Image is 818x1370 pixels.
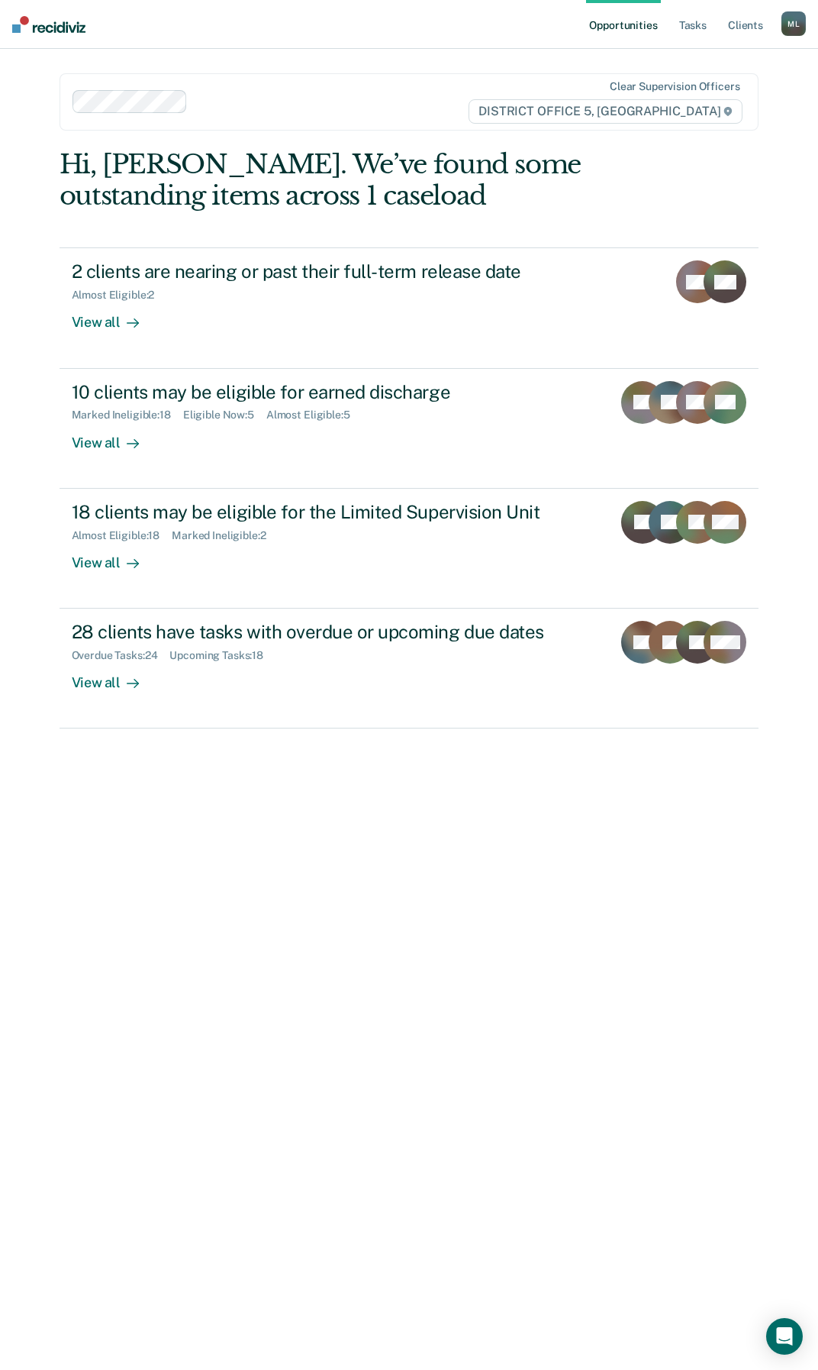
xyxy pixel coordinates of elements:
div: View all [72,541,157,571]
div: Almost Eligible : 2 [72,289,167,302]
a: 18 clients may be eligible for the Limited Supervision UnitAlmost Eligible:18Marked Ineligible:2V... [60,489,759,609]
div: Clear supervision officers [610,80,739,93]
div: Marked Ineligible : 2 [172,529,278,542]
div: View all [72,302,157,331]
div: Eligible Now : 5 [183,409,266,422]
div: Open Intercom Messenger [766,1318,803,1355]
button: ML [781,11,806,36]
div: View all [72,422,157,451]
span: DISTRICT OFFICE 5, [GEOGRAPHIC_DATA] [469,99,742,124]
a: 10 clients may be eligible for earned dischargeMarked Ineligible:18Eligible Now:5Almost Eligible:... [60,369,759,489]
img: Recidiviz [12,16,85,33]
div: Almost Eligible : 18 [72,529,172,542]
div: 2 clients are nearing or past their full-term release date [72,260,607,283]
a: 2 clients are nearing or past their full-term release dateAlmost Eligible:2View all [60,247,759,368]
div: Upcoming Tasks : 18 [169,649,275,662]
div: Overdue Tasks : 24 [72,649,170,662]
div: M L [781,11,806,36]
a: 28 clients have tasks with overdue or upcoming due datesOverdue Tasks:24Upcoming Tasks:18View all [60,609,759,729]
div: Hi, [PERSON_NAME]. We’ve found some outstanding items across 1 caseload [60,149,619,212]
div: 18 clients may be eligible for the Limited Supervision Unit [72,501,601,523]
div: 28 clients have tasks with overdue or upcoming due dates [72,621,601,643]
div: Almost Eligible : 5 [266,409,362,422]
div: Marked Ineligible : 18 [72,409,183,422]
div: View all [72,662,157,692]
div: 10 clients may be eligible for earned discharge [72,381,601,403]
